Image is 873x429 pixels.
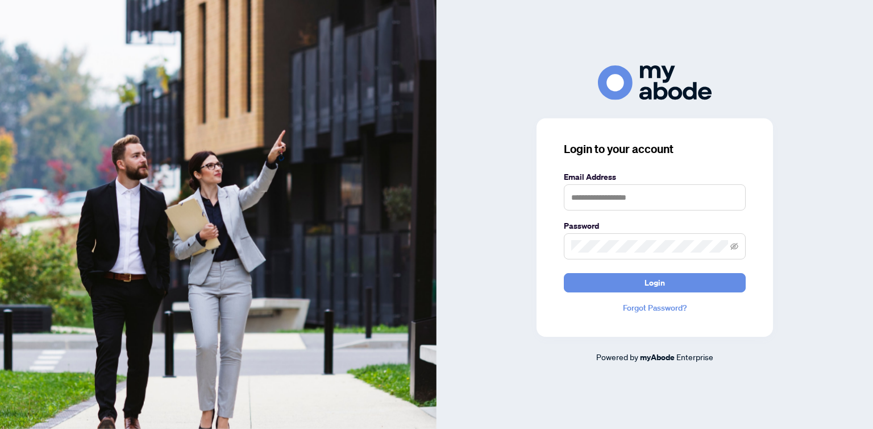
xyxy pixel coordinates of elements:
a: Forgot Password? [564,302,746,314]
img: ma-logo [598,65,712,100]
h3: Login to your account [564,141,746,157]
label: Email Address [564,171,746,183]
span: eye-invisible [730,242,738,250]
button: Login [564,273,746,292]
a: myAbode [640,351,675,364]
span: Powered by [596,352,638,362]
span: Login [645,274,665,292]
label: Password [564,220,746,232]
span: Enterprise [676,352,713,362]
